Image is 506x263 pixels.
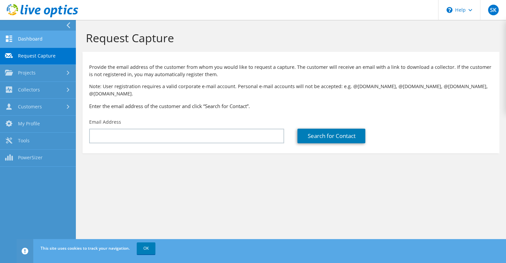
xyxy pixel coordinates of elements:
[86,31,493,45] h1: Request Capture
[89,64,493,78] p: Provide the email address of the customer from whom you would like to request a capture. The cust...
[446,7,452,13] svg: \n
[137,242,155,254] a: OK
[488,5,499,15] span: SK
[297,129,365,143] a: Search for Contact
[41,245,130,251] span: This site uses cookies to track your navigation.
[89,119,121,125] label: Email Address
[89,83,493,97] p: Note: User registration requires a valid corporate e-mail account. Personal e-mail accounts will ...
[89,102,493,110] h3: Enter the email address of the customer and click “Search for Contact”.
